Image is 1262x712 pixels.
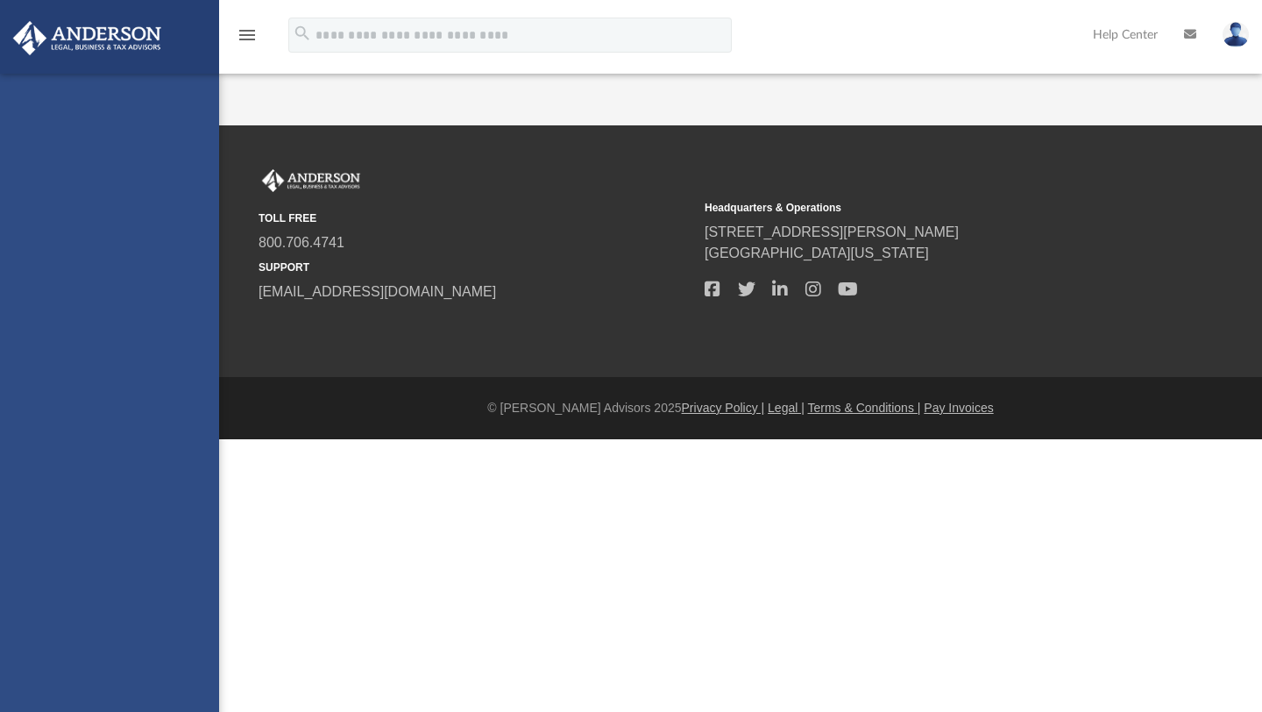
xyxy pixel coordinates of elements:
[293,24,312,43] i: search
[237,25,258,46] i: menu
[259,169,364,192] img: Anderson Advisors Platinum Portal
[705,246,929,260] a: [GEOGRAPHIC_DATA][US_STATE]
[808,401,921,415] a: Terms & Conditions |
[1223,22,1249,47] img: User Pic
[259,235,344,250] a: 800.706.4741
[259,210,692,226] small: TOLL FREE
[768,401,805,415] a: Legal |
[237,33,258,46] a: menu
[259,284,496,299] a: [EMAIL_ADDRESS][DOMAIN_NAME]
[705,200,1138,216] small: Headquarters & Operations
[259,260,692,275] small: SUPPORT
[705,224,959,239] a: [STREET_ADDRESS][PERSON_NAME]
[8,21,167,55] img: Anderson Advisors Platinum Portal
[924,401,993,415] a: Pay Invoices
[219,399,1262,417] div: © [PERSON_NAME] Advisors 2025
[682,401,765,415] a: Privacy Policy |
